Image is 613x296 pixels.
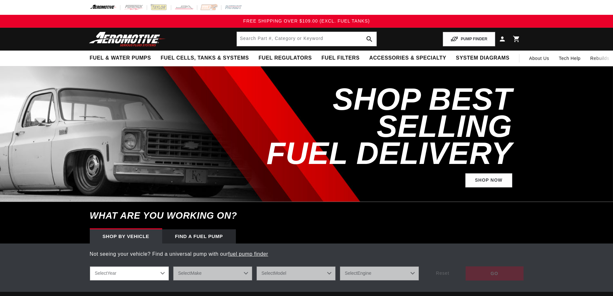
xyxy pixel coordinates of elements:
[156,51,254,66] summary: Fuel Cells, Tanks & Systems
[365,51,451,66] summary: Accessories & Specialty
[90,250,524,258] p: Not seeing your vehicle? Find a universal pump with our
[173,266,252,281] select: Make
[237,86,512,167] h2: SHOP BEST SELLING FUEL DELIVERY
[590,55,609,62] span: Rebuilds
[228,251,268,257] a: fuel pump finder
[243,18,370,24] span: FREE SHIPPING OVER $109.00 (EXCL. FUEL TANKS)
[554,51,586,66] summary: Tech Help
[443,32,495,46] button: PUMP FINDER
[161,55,249,62] span: Fuel Cells, Tanks & Systems
[321,55,360,62] span: Fuel Filters
[362,32,376,46] button: search button
[465,173,512,188] a: Shop Now
[90,266,169,281] select: Year
[256,266,336,281] select: Model
[87,32,168,47] img: Aeromotive
[90,229,162,243] div: Shop by vehicle
[317,51,365,66] summary: Fuel Filters
[369,55,446,62] span: Accessories & Specialty
[529,56,549,61] span: About Us
[456,55,509,62] span: System Diagrams
[237,32,376,46] input: Search by Part Number, Category or Keyword
[85,51,156,66] summary: Fuel & Water Pumps
[74,202,540,229] h6: What are you working on?
[524,51,554,66] a: About Us
[451,51,514,66] summary: System Diagrams
[90,55,151,62] span: Fuel & Water Pumps
[559,55,581,62] span: Tech Help
[340,266,419,281] select: Engine
[258,55,311,62] span: Fuel Regulators
[254,51,316,66] summary: Fuel Regulators
[162,229,236,243] div: Find a Fuel Pump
